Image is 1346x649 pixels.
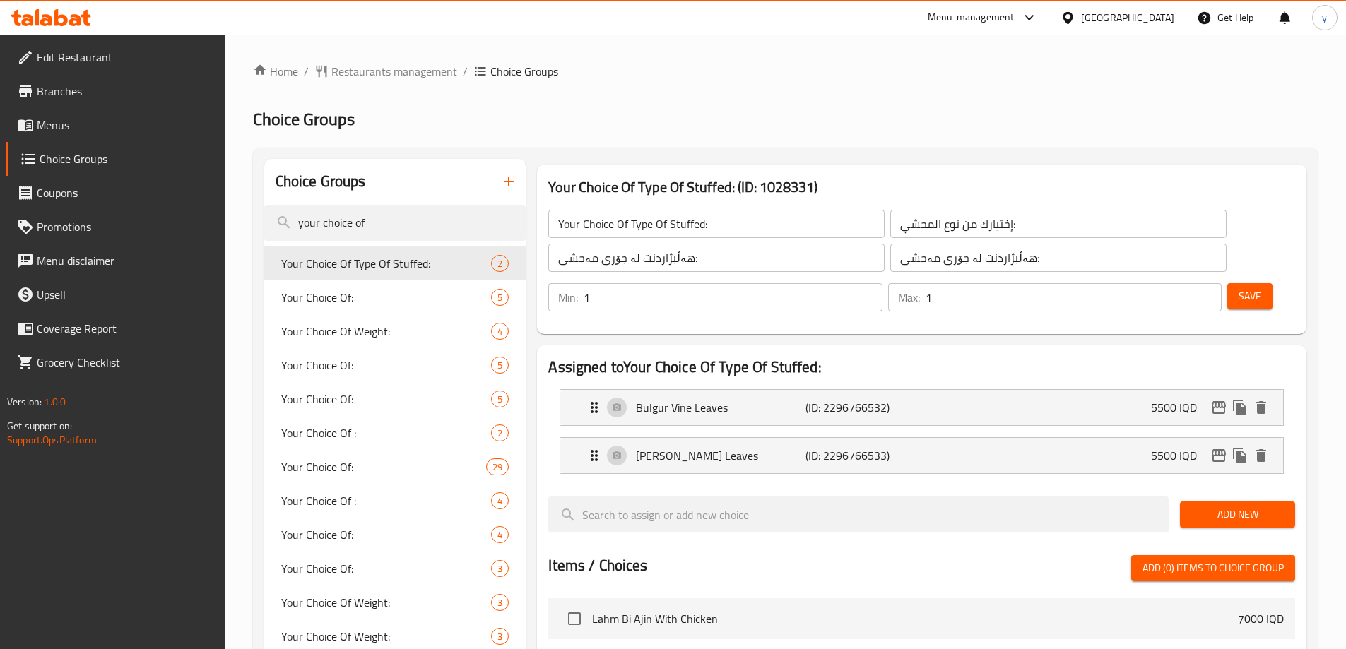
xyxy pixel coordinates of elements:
[6,142,225,176] a: Choice Groups
[491,594,509,611] div: Choices
[281,323,492,340] span: Your Choice Of Weight:
[548,431,1295,480] li: Expand
[1322,10,1327,25] span: y
[37,83,213,100] span: Branches
[253,103,355,135] span: Choice Groups
[264,585,526,619] div: Your Choice Of Weight:3
[281,424,492,441] span: Your Choice Of :
[7,393,42,411] span: Version:
[37,184,213,201] span: Coupons
[492,257,508,270] span: 2
[37,286,213,303] span: Upsell
[37,218,213,235] span: Promotions
[492,596,508,609] span: 3
[463,63,468,80] li: /
[558,289,578,306] p: Min:
[560,390,1283,425] div: Expand
[40,150,213,167] span: Choice Groups
[264,280,526,314] div: Your Choice Of:5
[264,416,526,450] div: Your Choice Of :2
[281,492,492,509] span: Your Choice Of :
[1227,283,1273,309] button: Save
[492,528,508,542] span: 4
[304,63,309,80] li: /
[491,526,509,543] div: Choices
[1251,445,1272,466] button: delete
[492,359,508,372] span: 5
[6,108,225,142] a: Menus
[253,63,298,80] a: Home
[491,391,509,407] div: Choices
[491,492,509,509] div: Choices
[6,244,225,278] a: Menu disclaimer
[636,447,805,464] p: [PERSON_NAME] Leaves
[492,494,508,508] span: 4
[1229,397,1251,418] button: duplicate
[548,555,647,576] h2: Items / Choices
[281,458,487,475] span: Your Choice Of:
[1251,397,1272,418] button: delete
[492,562,508,576] span: 3
[1239,287,1261,305] span: Save
[560,604,589,633] span: Select choice
[281,628,492,645] span: Your Choice Of Weight:
[37,252,213,269] span: Menu disclaimer
[7,417,72,435] span: Get support on:
[1151,447,1208,464] p: 5500 IQD
[491,560,509,577] div: Choices
[491,424,509,441] div: Choices
[492,630,508,643] span: 3
[1131,555,1295,581] button: Add (0) items to choice group
[331,63,457,80] span: Restaurants management
[560,438,1283,473] div: Expand
[314,63,457,80] a: Restaurants management
[6,40,225,74] a: Edit Restaurant
[1208,445,1229,466] button: edit
[44,393,66,411] span: 1.0.0
[1151,399,1208,416] p: 5500 IQD
[264,205,526,241] input: search
[264,518,526,552] div: Your Choice Of:4
[6,278,225,311] a: Upsell
[37,354,213,371] span: Grocery Checklist
[548,383,1295,431] li: Expand
[548,176,1295,198] h3: Your Choice Of Type Of Stuffed: (ID: 1028331)
[281,255,492,272] span: Your Choice Of Type Of Stuffed:
[1238,610,1284,627] p: 7000 IQD
[264,450,526,484] div: Your Choice Of:29
[487,460,508,474] span: 29
[281,289,492,306] span: Your Choice Of:
[37,49,213,66] span: Edit Restaurant
[1143,559,1284,577] span: Add (0) items to choice group
[1208,397,1229,418] button: edit
[636,399,805,416] p: Bulgur Vine Leaves
[486,458,509,475] div: Choices
[281,560,492,577] span: Your Choice Of:
[928,9,1015,26] div: Menu-management
[264,246,526,280] div: Your Choice Of Type Of Stuffed:2
[492,325,508,338] span: 4
[6,311,225,345] a: Coverage Report
[1229,445,1251,466] button: duplicate
[548,357,1295,378] h2: Assigned to Your Choice Of Type Of Stuffed:
[490,63,558,80] span: Choice Groups
[6,210,225,244] a: Promotions
[253,63,1318,80] nav: breadcrumb
[805,399,919,416] p: (ID: 2296766532)
[37,320,213,337] span: Coverage Report
[6,74,225,108] a: Branches
[6,345,225,379] a: Grocery Checklist
[548,496,1169,532] input: search
[281,357,492,374] span: Your Choice Of:
[264,382,526,416] div: Your Choice Of:5
[281,526,492,543] span: Your Choice Of:
[281,391,492,407] span: Your Choice Of:
[1191,506,1284,523] span: Add New
[276,171,366,192] h2: Choice Groups
[264,552,526,585] div: Your Choice Of:3
[264,314,526,348] div: Your Choice Of Weight:4
[264,484,526,518] div: Your Choice Of :4
[264,348,526,382] div: Your Choice Of:5
[1180,501,1295,528] button: Add New
[492,427,508,440] span: 2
